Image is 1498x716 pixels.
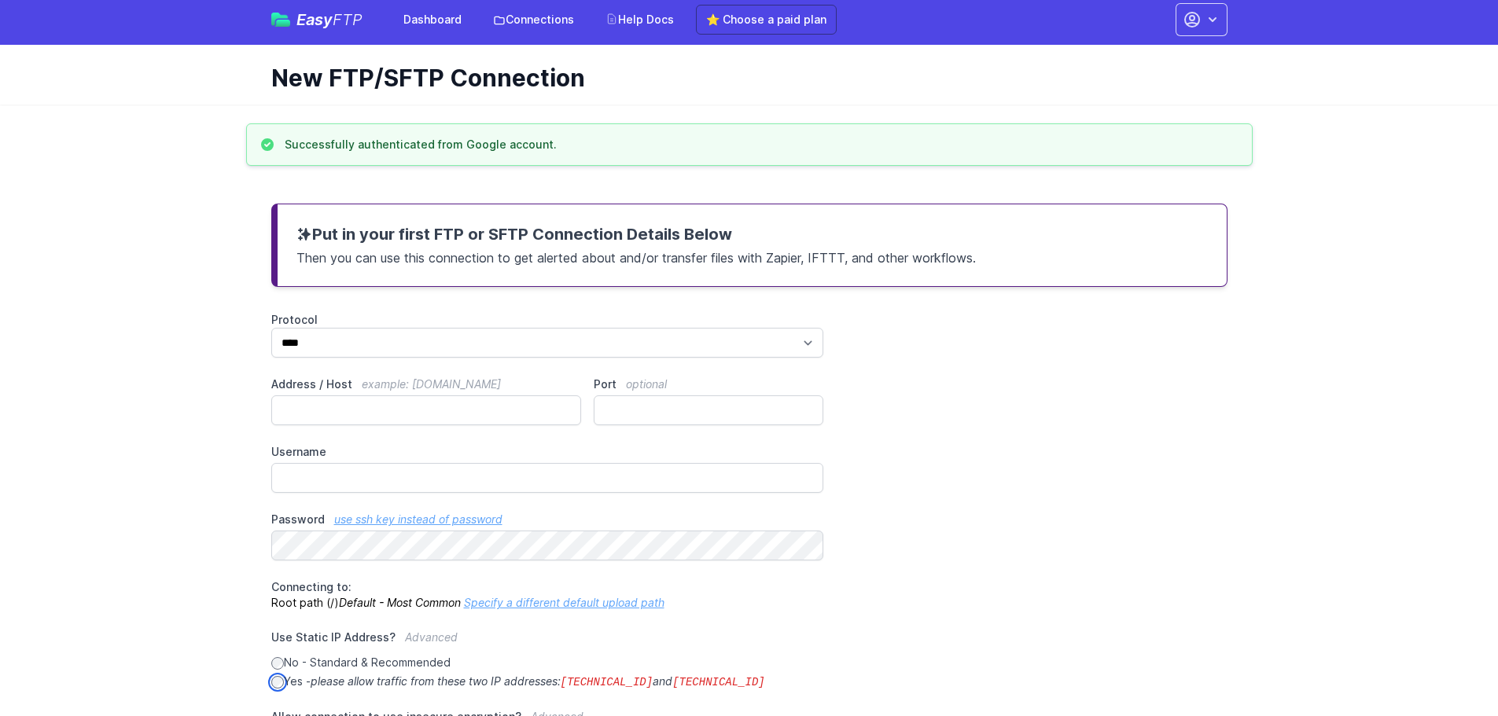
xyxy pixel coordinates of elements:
code: [TECHNICAL_ID] [561,676,653,688]
h3: Successfully authenticated from Google account. [285,137,557,152]
input: No - Standard & Recommended [271,657,284,670]
img: easyftp_logo.png [271,13,290,27]
code: [TECHNICAL_ID] [672,676,765,688]
label: Username [271,444,824,460]
label: Password [271,512,824,527]
a: Specify a different default upload path [464,596,664,609]
a: Connections [484,6,583,34]
label: Port [594,376,823,392]
label: Protocol [271,312,824,328]
label: Yes - [271,674,824,690]
a: Help Docs [596,6,683,34]
h1: New FTP/SFTP Connection [271,64,1215,92]
p: Root path (/) [271,579,824,611]
span: example: [DOMAIN_NAME] [362,377,501,391]
p: Then you can use this connection to get alerted about and/or transfer files with Zapier, IFTTT, a... [296,245,1208,267]
input: Yes -please allow traffic from these two IP addresses:[TECHNICAL_ID]and[TECHNICAL_ID] [271,676,284,688]
span: optional [626,377,667,391]
span: Connecting to: [271,580,351,593]
span: Easy [296,12,363,28]
label: Use Static IP Address? [271,630,824,655]
i: please allow traffic from these two IP addresses: and [311,674,765,688]
label: Address / Host [271,376,582,392]
span: Advanced [405,630,458,644]
h3: Put in your first FTP or SFTP Connection Details Below [296,223,1208,245]
a: Dashboard [394,6,471,34]
a: use ssh key instead of password [334,512,502,526]
a: EasyFTP [271,12,363,28]
i: Default - Most Common [339,596,461,609]
label: No - Standard & Recommended [271,655,824,670]
a: ⭐ Choose a paid plan [696,5,837,35]
span: FTP [333,10,363,29]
